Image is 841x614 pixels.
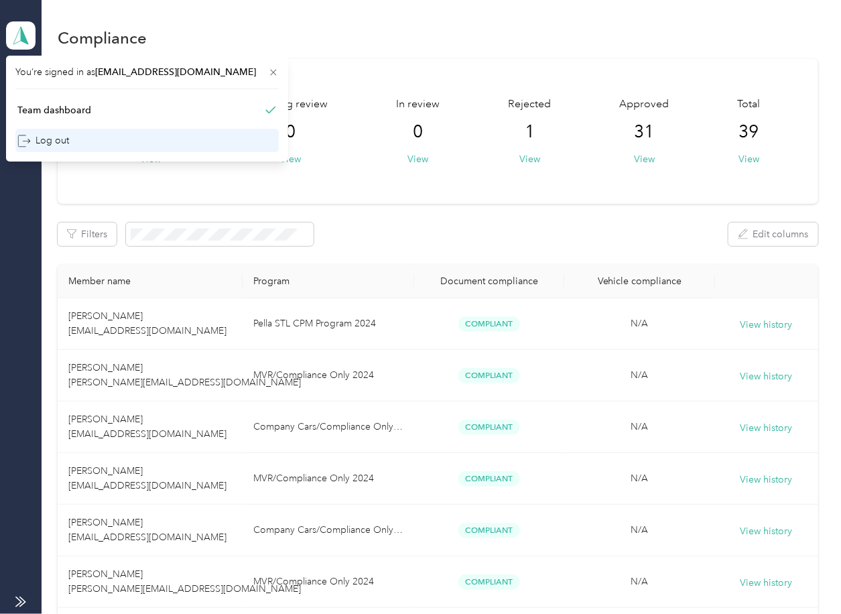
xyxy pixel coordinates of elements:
span: Total [737,97,760,113]
td: MVR/Compliance Only 2024 [243,453,413,505]
button: View history [740,524,793,539]
button: View history [740,318,793,332]
button: Edit columns [728,223,818,246]
span: Compliant [458,316,520,332]
span: [PERSON_NAME] [PERSON_NAME][EMAIL_ADDRESS][DOMAIN_NAME] [68,568,301,595]
button: View [519,152,540,166]
button: View history [740,369,793,384]
td: MVR/Compliance Only 2024 [243,556,413,608]
button: View [407,152,428,166]
button: Filters [58,223,117,246]
span: N/A [631,421,649,432]
span: Approved [619,97,669,113]
span: Pending review [253,97,328,113]
span: 0 [413,121,423,143]
button: View history [740,473,793,487]
th: Program [243,265,413,298]
td: Company Cars/Compliance Only 2024 [243,505,413,556]
th: Member name [58,265,243,298]
span: N/A [631,473,649,484]
span: [PERSON_NAME] [EMAIL_ADDRESS][DOMAIN_NAME] [68,310,227,336]
span: 31 [634,121,654,143]
div: Log out [17,133,69,147]
button: View history [740,421,793,436]
span: [EMAIL_ADDRESS][DOMAIN_NAME] [95,66,256,78]
span: 1 [525,121,535,143]
span: Compliant [458,420,520,435]
button: View history [740,576,793,591]
h1: Compliance [58,31,147,45]
td: MVR/Compliance Only 2024 [243,350,413,402]
span: Compliant [458,574,520,590]
button: View [738,152,759,166]
span: 0 [285,121,296,143]
span: 39 [738,121,759,143]
span: Compliant [458,523,520,538]
div: Document compliance [425,275,554,287]
span: [PERSON_NAME] [PERSON_NAME][EMAIL_ADDRESS][DOMAIN_NAME] [68,362,301,388]
button: View [280,152,301,166]
span: Rejected [508,97,551,113]
span: In review [396,97,440,113]
iframe: Everlance-gr Chat Button Frame [766,539,841,614]
div: Vehicle compliance [575,275,704,287]
td: Company Cars/Compliance Only 2024 [243,402,413,453]
span: N/A [631,369,649,381]
span: You’re signed in as [15,65,279,79]
div: Team dashboard [17,103,91,117]
span: N/A [631,318,649,329]
span: [PERSON_NAME] [EMAIL_ADDRESS][DOMAIN_NAME] [68,465,227,491]
span: N/A [631,524,649,536]
span: [PERSON_NAME] [EMAIL_ADDRESS][DOMAIN_NAME] [68,414,227,440]
span: Compliant [458,368,520,383]
span: Compliant [458,471,520,487]
span: N/A [631,576,649,587]
span: [PERSON_NAME] [EMAIL_ADDRESS][DOMAIN_NAME] [68,517,227,543]
td: Pella STL CPM Program 2024 [243,298,413,350]
button: View [634,152,655,166]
